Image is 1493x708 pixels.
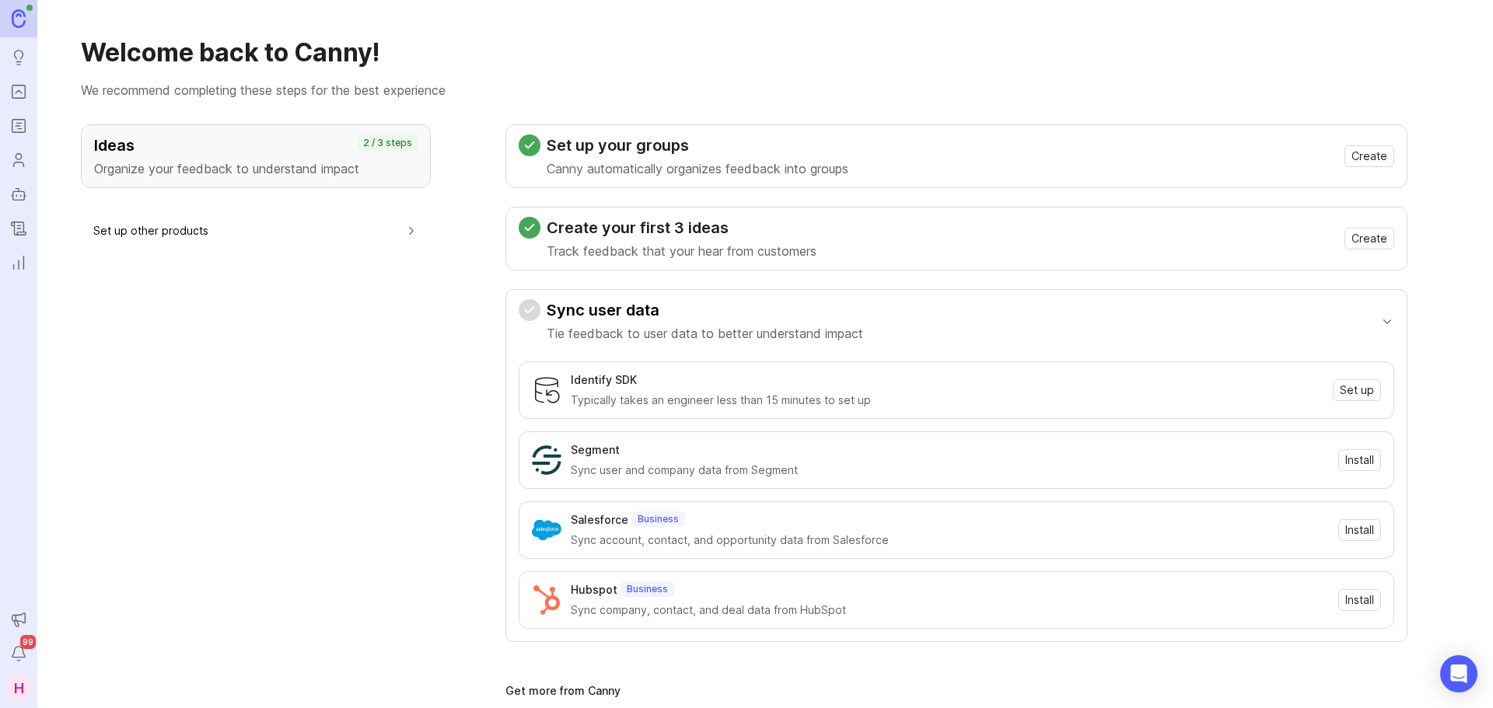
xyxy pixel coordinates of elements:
div: Sync company, contact, and deal data from HubSpot [571,602,1329,619]
button: Notifications [5,640,33,668]
h1: Welcome back to Canny! [81,37,1449,68]
span: Create [1351,231,1387,246]
div: Identify SDK [571,371,637,389]
div: Open Intercom Messenger [1440,655,1477,692]
p: Business [627,583,668,595]
img: Identify SDK [532,375,561,405]
div: Sync user dataTie feedback to user data to better understand impact [519,352,1394,641]
button: Sync user dataTie feedback to user data to better understand impact [519,290,1394,352]
div: Sync account, contact, and opportunity data from Salesforce [571,532,1329,549]
div: Segment [571,441,620,459]
span: Create [1351,148,1387,164]
button: Install [1338,589,1381,611]
span: Install [1345,592,1374,608]
div: Hubspot [571,581,617,598]
span: Install [1345,522,1374,538]
img: Salesforce [532,515,561,545]
p: Business [638,513,679,525]
div: Sync user and company data from Segment [571,462,1329,479]
span: Set up [1340,382,1374,398]
button: Install [1338,519,1381,541]
button: Create [1344,145,1394,167]
button: Announcements [5,605,33,633]
p: Tie feedback to user data to better understand impact [547,324,863,343]
button: H [5,674,33,702]
a: Ideas [5,44,33,71]
button: IdeasOrganize your feedback to understand impact2 / 3 steps [81,124,431,188]
button: Set up [1333,379,1381,401]
h3: Ideas [94,134,418,156]
a: Reporting [5,249,33,277]
button: Create [1344,228,1394,249]
a: Portal [5,78,33,106]
div: Get more from Canny [505,685,1407,696]
p: 2 / 3 steps [363,137,412,149]
a: Changelog [5,214,33,242]
span: 99 [20,635,36,649]
p: Organize your feedback to understand impact [94,159,418,178]
span: Install [1345,452,1374,468]
h3: Set up your groups [547,134,848,156]
a: Roadmaps [5,112,33,140]
button: Install [1338,449,1381,471]
p: Canny automatically organizes feedback into groups [547,159,848,178]
button: Set up other products [93,213,418,248]
h3: Create your first 3 ideas [547,217,816,239]
a: Users [5,146,33,174]
h3: Sync user data [547,299,863,321]
img: Hubspot [532,585,561,615]
div: Salesforce [571,511,628,528]
img: Canny Home [12,9,26,27]
div: Typically takes an engineer less than 15 minutes to set up [571,392,1323,409]
p: Track feedback that your hear from customers [547,242,816,260]
a: Autopilot [5,180,33,208]
img: Segment [532,445,561,475]
p: We recommend completing these steps for the best experience [81,81,1449,99]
